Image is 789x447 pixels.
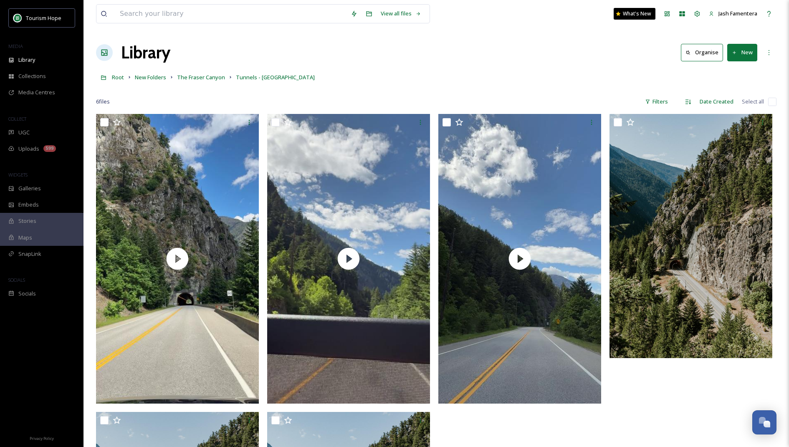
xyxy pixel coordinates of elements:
a: Library [121,40,170,65]
span: Uploads [18,145,39,153]
span: WIDGETS [8,172,28,178]
span: Collections [18,72,46,80]
img: logo.png [13,14,22,22]
div: Filters [641,93,672,110]
span: Socials [18,290,36,298]
span: Tourism Hope [26,14,61,22]
input: Search your library [116,5,346,23]
span: Tunnels - [GEOGRAPHIC_DATA] [236,73,315,81]
button: New [727,44,757,61]
span: Library [18,56,35,64]
span: SnapLink [18,250,41,258]
img: thumbnail [267,114,430,403]
span: SOCIALS [8,277,25,283]
span: Galleries [18,184,41,192]
span: Maps [18,234,32,242]
a: Tunnels - [GEOGRAPHIC_DATA] [236,72,315,82]
span: The Fraser Canyon [177,73,225,81]
span: New Folders [135,73,166,81]
a: Root [112,72,124,82]
a: Jash Famentera [705,5,761,22]
img: 2021.07.22--Day6Hope_Hell'sGateTunnel.jpg [609,114,772,358]
span: Select all [742,98,764,106]
div: Date Created [695,93,738,110]
span: Root [112,73,124,81]
div: 599 [43,145,56,152]
span: COLLECT [8,116,26,122]
a: Privacy Policy [30,433,54,443]
span: Privacy Policy [30,436,54,441]
a: New Folders [135,72,166,82]
span: Media Centres [18,88,55,96]
span: MEDIA [8,43,23,49]
a: View all files [377,5,425,22]
span: Embeds [18,201,39,209]
img: thumbnail [96,114,259,403]
a: What's New [614,8,655,20]
span: UGC [18,129,30,136]
span: Jash Famentera [718,10,757,17]
button: Open Chat [752,410,776,434]
span: 6 file s [96,98,110,106]
img: thumbnail [438,114,601,403]
button: Organise [681,44,723,61]
a: The Fraser Canyon [177,72,225,82]
span: Stories [18,217,36,225]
